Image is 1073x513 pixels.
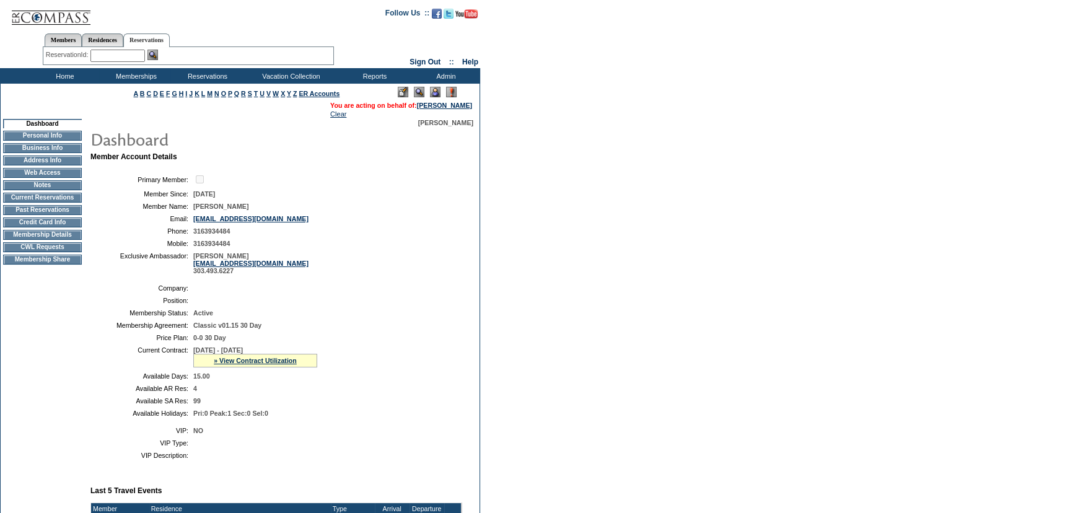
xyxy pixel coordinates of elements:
td: Exclusive Ambassador: [95,252,188,274]
a: Clear [330,110,346,118]
a: Residences [82,33,123,46]
span: 15.00 [193,372,210,380]
span: 0-0 30 Day [193,334,226,341]
a: Reservations [123,33,170,47]
td: Business Info [3,143,82,153]
span: Pri:0 Peak:1 Sec:0 Sel:0 [193,410,268,417]
span: [DATE] [193,190,215,198]
a: Help [462,58,478,66]
a: U [260,90,265,97]
td: Available Holidays: [95,410,188,417]
td: VIP Type: [95,439,188,447]
a: Members [45,33,82,46]
a: Become our fan on Facebook [432,12,442,20]
td: Current Reservations [3,193,82,203]
span: [DATE] - [DATE] [193,346,243,354]
a: M [207,90,212,97]
td: Available Days: [95,372,188,380]
img: Log Concern/Member Elevation [446,87,457,97]
span: [PERSON_NAME] [418,119,473,126]
td: Home [28,68,99,84]
td: Follow Us :: [385,7,429,22]
td: Member Since: [95,190,188,198]
img: View Mode [414,87,424,97]
span: :: [449,58,454,66]
span: NO [193,427,203,434]
td: Position: [95,297,188,304]
img: Subscribe to our YouTube Channel [455,9,478,19]
a: [PERSON_NAME] [417,102,472,109]
a: T [254,90,258,97]
a: K [195,90,199,97]
a: Follow us on Twitter [444,12,453,20]
a: L [201,90,205,97]
td: Reports [338,68,409,84]
td: Dashboard [3,119,82,128]
td: Credit Card Info [3,217,82,227]
td: Phone: [95,227,188,235]
td: Admin [409,68,480,84]
a: D [153,90,158,97]
a: O [221,90,226,97]
span: 3163934484 [193,240,230,247]
a: W [273,90,279,97]
a: Q [234,90,239,97]
td: Price Plan: [95,334,188,341]
a: ER Accounts [299,90,339,97]
td: Reservations [170,68,242,84]
span: 3163934484 [193,227,230,235]
div: ReservationId: [46,50,91,60]
td: Company: [95,284,188,292]
td: Membership Details [3,230,82,240]
td: Membership Status: [95,309,188,317]
a: X [281,90,285,97]
td: Web Access [3,168,82,178]
img: Follow us on Twitter [444,9,453,19]
a: F [166,90,170,97]
a: [EMAIL_ADDRESS][DOMAIN_NAME] [193,260,309,267]
a: A [134,90,138,97]
a: R [241,90,246,97]
a: N [214,90,219,97]
b: Member Account Details [90,152,177,161]
span: 99 [193,397,201,405]
td: Primary Member: [95,173,188,185]
td: Available SA Res: [95,397,188,405]
td: Memberships [99,68,170,84]
td: CWL Requests [3,242,82,252]
img: pgTtlDashboard.gif [90,126,338,151]
a: B [140,90,145,97]
a: Sign Out [409,58,440,66]
img: Reservation Search [147,50,158,60]
a: C [146,90,151,97]
span: You are acting on behalf of: [330,102,472,109]
td: Member Name: [95,203,188,210]
td: Address Info [3,156,82,165]
span: 4 [193,385,197,392]
td: Membership Agreement: [95,322,188,329]
span: Active [193,309,213,317]
img: Edit Mode [398,87,408,97]
a: H [179,90,184,97]
a: J [189,90,193,97]
a: V [266,90,271,97]
a: Subscribe to our YouTube Channel [455,12,478,20]
td: Mobile: [95,240,188,247]
img: Become our fan on Facebook [432,9,442,19]
td: Notes [3,180,82,190]
span: [PERSON_NAME] 303.493.6227 [193,252,309,274]
td: Current Contract: [95,346,188,367]
a: P [228,90,232,97]
b: Last 5 Travel Events [90,486,162,495]
td: VIP Description: [95,452,188,459]
td: Past Reservations [3,205,82,215]
td: VIP: [95,427,188,434]
span: [PERSON_NAME] [193,203,248,210]
a: S [248,90,252,97]
td: Personal Info [3,131,82,141]
a: Y [287,90,291,97]
a: E [160,90,164,97]
a: [EMAIL_ADDRESS][DOMAIN_NAME] [193,215,309,222]
a: » View Contract Utilization [214,357,297,364]
a: Z [293,90,297,97]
